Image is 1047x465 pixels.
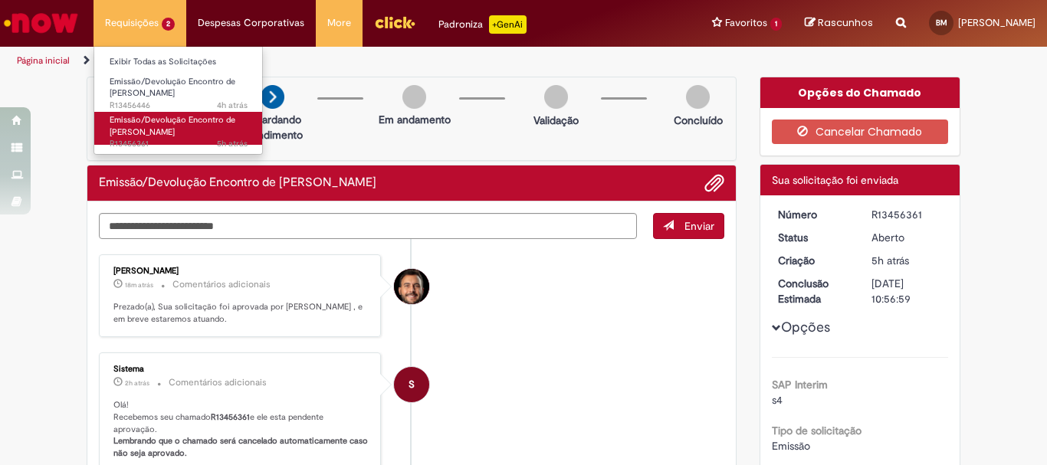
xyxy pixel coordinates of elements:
span: 18m atrás [125,280,153,290]
p: Validação [533,113,579,128]
a: Aberto R13456446 : Emissão/Devolução Encontro de Contas Fornecedor [94,74,263,106]
p: +GenAi [489,15,527,34]
p: Em andamento [379,112,451,127]
span: Despesas Corporativas [198,15,304,31]
span: Favoritos [725,15,767,31]
small: Comentários adicionais [169,376,267,389]
div: 28/08/2025 09:49:04 [871,253,943,268]
div: Opções do Chamado [760,77,960,108]
time: 28/08/2025 12:19:49 [125,378,149,388]
img: click_logo_yellow_360x200.png [374,11,415,34]
span: Rascunhos [818,15,873,30]
div: Aberto [871,230,943,245]
b: R13456361 [211,411,250,423]
span: BM [936,18,947,28]
button: Cancelar Chamado [772,120,949,144]
span: Enviar [684,219,714,233]
span: 5h atrás [217,138,248,149]
b: Tipo de solicitação [772,424,862,437]
span: S [409,366,415,403]
button: Enviar [653,213,724,239]
span: R13456361 [110,138,248,150]
span: 4h atrás [217,100,248,111]
button: Adicionar anexos [704,173,724,193]
textarea: Digite sua mensagem aqui... [99,213,637,239]
span: Emissão/Devolução Encontro de [PERSON_NAME] [110,76,235,100]
dt: Número [766,207,861,222]
p: Prezado(a), Sua solicitação foi aprovada por [PERSON_NAME] , e em breve estaremos atuando. [113,301,369,325]
div: [DATE] 10:56:59 [871,276,943,306]
span: More [327,15,351,31]
span: s4 [772,393,783,407]
time: 28/08/2025 14:07:52 [125,280,153,290]
b: SAP Interim [772,378,828,391]
div: R13456361 [871,207,943,222]
div: Victor Silva Cajazeira [394,269,429,304]
h2: Emissão/Devolução Encontro de Contas Fornecedor Histórico de tíquete [99,176,376,190]
span: 5h atrás [871,254,909,267]
img: arrow-next.png [261,85,284,109]
span: Emissão/Devolução Encontro de [PERSON_NAME] [110,114,235,138]
time: 28/08/2025 10:01:00 [217,100,248,111]
ul: Trilhas de página [11,47,687,75]
img: ServiceNow [2,8,80,38]
div: Sistema [113,365,369,374]
div: Padroniza [438,15,527,34]
img: img-circle-grey.png [544,85,568,109]
dt: Criação [766,253,861,268]
b: Lembrando que o chamado será cancelado automaticamente caso não seja aprovado. [113,435,370,459]
div: [PERSON_NAME] [113,267,369,276]
dt: Conclusão Estimada [766,276,861,306]
div: System [394,367,429,402]
a: Aberto R13456361 : Emissão/Devolução Encontro de Contas Fornecedor [94,112,263,145]
ul: Requisições [94,46,263,155]
a: Exibir Todas as Solicitações [94,54,263,70]
p: Concluído [674,113,723,128]
time: 28/08/2025 09:49:04 [871,254,909,267]
span: Emissão [772,439,810,453]
small: Comentários adicionais [172,278,271,291]
span: 2 [162,18,175,31]
a: Página inicial [17,54,70,67]
p: Olá! Recebemos seu chamado e ele esta pendente aprovação. [113,399,369,460]
span: 1 [770,18,782,31]
span: Requisições [105,15,159,31]
time: 28/08/2025 09:49:05 [217,138,248,149]
span: 2h atrás [125,378,149,388]
img: img-circle-grey.png [686,85,710,109]
a: Rascunhos [805,16,873,31]
p: Aguardando atendimento [235,112,310,142]
span: [PERSON_NAME] [958,16,1036,29]
img: img-circle-grey.png [402,85,426,109]
dt: Status [766,230,861,245]
span: Sua solicitação foi enviada [772,173,898,187]
span: R13456446 [110,100,248,112]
